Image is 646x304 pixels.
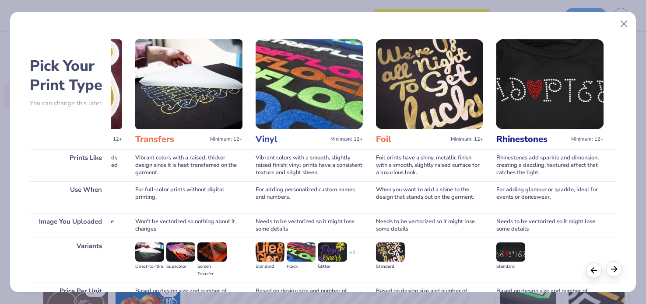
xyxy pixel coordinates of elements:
div: Glitter [318,263,347,270]
span: Minimum: 12+ [210,136,242,142]
img: Rhinestones [496,39,604,129]
div: Variants [30,238,111,283]
div: Supacolor [166,263,195,270]
div: Standard [256,263,284,270]
img: Standard [256,242,284,262]
span: Minimum: 12+ [330,136,363,142]
div: When you want to add a shine to the design that stands out on the garment. [376,181,483,213]
img: Foil [376,39,483,129]
span: Minimum: 12+ [451,136,483,142]
div: For adding glamour or sparkle, ideal for events or dancewear. [496,181,604,213]
div: Prints Like [30,149,111,181]
img: Standard [376,242,405,262]
button: Close [616,16,632,32]
h3: Vinyl [256,134,327,145]
img: Vinyl [256,39,363,129]
div: Needs to be vectorized so it might lose some details [256,213,363,238]
div: Standard [376,263,405,270]
div: Direct-to-film [135,263,164,270]
div: Rhinestones add sparkle and dimension, creating a dazzling, textured effect that catches the light. [496,149,604,181]
img: Screen Transfer [197,242,226,262]
img: Standard [496,242,525,262]
div: + 1 [349,249,355,264]
div: For full-color prints without digital printing. [135,181,242,213]
p: You can change this later. [30,100,111,107]
span: Minimum: 12+ [571,136,604,142]
img: Flock [287,242,316,262]
h3: Transfers [135,134,207,145]
img: Transfers [135,39,242,129]
div: Vibrant colors with a smooth, slightly raised finish; vinyl prints have a consistent texture and ... [256,149,363,181]
div: Standard [496,263,525,270]
h3: Rhinestones [496,134,568,145]
div: Screen Transfer [197,263,226,278]
img: Supacolor [166,242,195,262]
div: Flock [287,263,316,270]
div: Foil prints have a shiny, metallic finish with a smooth, slightly raised surface for a luxurious ... [376,149,483,181]
div: Use When [30,181,111,213]
div: Needs to be vectorized so it might lose some details [496,213,604,238]
div: Image You Uploaded [30,213,111,238]
img: Direct-to-film [135,242,164,262]
div: Vibrant colors with a raised, thicker design since it is heat transferred on the garment. [135,149,242,181]
h3: Foil [376,134,447,145]
div: Won't be vectorized so nothing about it changes [135,213,242,238]
div: Needs to be vectorized so it might lose some details [376,213,483,238]
div: For adding personalized custom names and numbers. [256,181,363,213]
img: Glitter [318,242,347,262]
h2: Pick Your Print Type [30,56,111,95]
